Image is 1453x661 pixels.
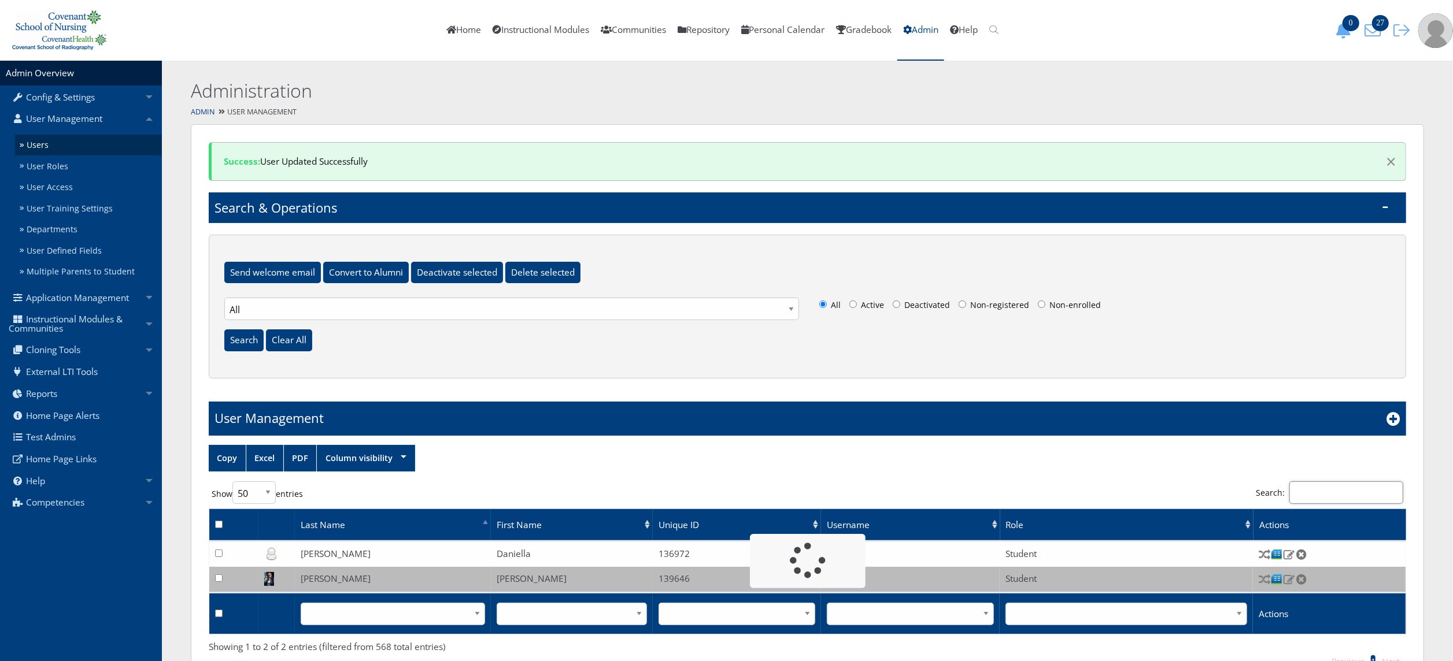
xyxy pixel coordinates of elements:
td: 136972 [653,541,821,566]
input: Active [849,300,857,308]
img: user-profile-default-picture.png [1418,13,1453,48]
a: User Access [15,177,162,198]
td: [PERSON_NAME] [295,541,491,566]
span: - [1382,198,1389,212]
i: Add New [1387,412,1400,426]
a: Users [15,135,162,156]
input: Search: [1289,481,1403,504]
th: Unique ID: activate to sort column ascending [653,508,821,540]
img: Edit [1283,549,1295,559]
button: Dismiss alert [1374,153,1396,170]
h1: User Management [215,409,324,427]
span: 27 [1372,15,1389,31]
td: Last Name: activate to sort column descending [295,508,491,540]
img: Delete [1295,549,1307,559]
td: 139646 [653,567,821,592]
td: First Name: activate to sort column ascending [491,508,653,540]
td: Student [1000,541,1253,566]
a: Column visibility [317,445,415,471]
h2: Administration [191,78,1137,104]
td: 139646 [821,567,1000,592]
label: Active [846,298,888,317]
th: Role: activate to sort column ascending [1000,541,1253,541]
label: Non-registered [956,298,1033,317]
td: 136972 [821,541,1000,566]
th: Unique ID: activate to sort column ascending [653,541,821,541]
div: User Updated Successfully [209,142,1406,181]
td: First Name: activate to sort column ascending [491,541,653,541]
input: Search [224,329,264,351]
th: Actions [1253,593,1406,634]
button: 0 [1332,22,1360,39]
input: All [819,300,827,308]
label: Non-enrolled [1035,298,1104,317]
div: Showing 1 to 2 of 2 entries (filtered from 568 total entries) [209,639,1406,653]
a: Copy [209,445,246,471]
label: All [816,298,844,317]
div: User Management [162,104,1453,121]
a: Admin Overview [6,67,74,79]
img: Courses [1271,573,1283,585]
input: Delete selected [505,262,581,284]
th: Role: activate to sort column ascending [1000,508,1254,540]
a: Departments [15,219,162,240]
a: 27 [1360,24,1389,36]
input: Non-enrolled [1038,300,1045,308]
img: Delete [1295,574,1307,584]
input: Deactivate selected [411,262,503,284]
th: Actions [1254,508,1407,540]
th: Username: activate to sort column ascending [821,508,1000,540]
span: × [1386,149,1396,173]
input: Convert to Alumni [323,262,409,284]
input: Deactivated [893,300,900,308]
button: 27 [1360,22,1389,39]
a: Admin [191,107,215,117]
td: [PERSON_NAME] [295,567,491,592]
span: 0 [1343,15,1359,31]
a: User Roles [15,155,162,177]
th: Actions [1253,541,1406,541]
td: Student [1000,567,1253,592]
label: Deactivated [890,298,953,317]
select: Showentries [232,481,276,504]
td: Daniella [491,541,653,566]
img: Edit [1283,574,1295,584]
a: User Defined Fields [15,240,162,261]
th: Username: activate to sort column ascending [821,541,1000,541]
label: Show entries [209,481,306,504]
a: Excel [246,445,283,471]
img: Switch User [1259,573,1271,585]
img: Switch User [1259,548,1271,560]
td: Last Name: activate to sort column descending [295,541,491,541]
a: Multiple Parents to Student [15,261,162,283]
td: [PERSON_NAME] [491,567,653,592]
a: PDF [284,445,317,471]
label: Search: [1253,481,1406,504]
h1: Search & Operations [209,192,1406,223]
input: Send welcome email [224,262,321,284]
a: 0 [1332,24,1360,36]
img: Courses [1271,548,1283,560]
a: User Training Settings [15,198,162,219]
input: Non-registered [959,300,966,308]
strong: Success: [224,155,260,168]
input: Clear All [266,329,312,351]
